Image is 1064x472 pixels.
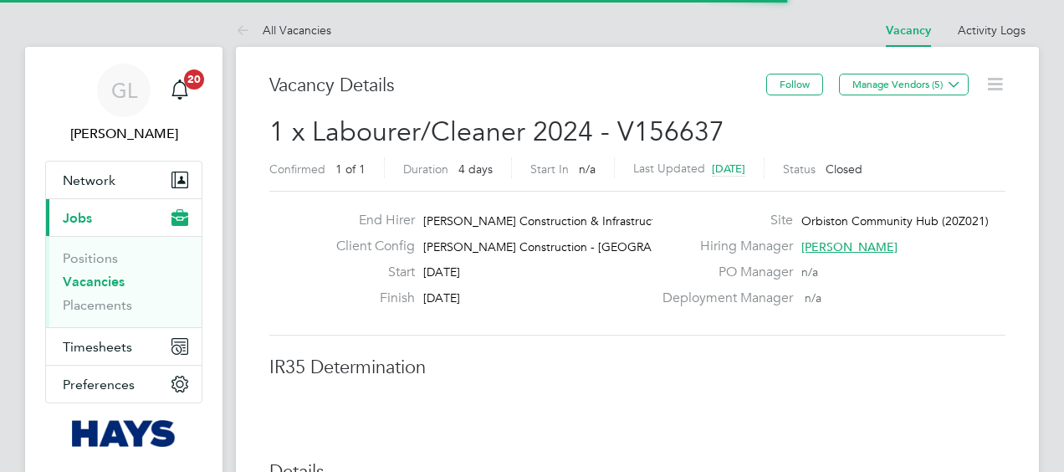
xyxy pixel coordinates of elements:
label: Hiring Manager [652,238,793,255]
span: Timesheets [63,339,132,355]
h3: IR35 Determination [269,356,1005,380]
a: Go to home page [45,420,202,447]
span: n/a [805,290,821,305]
button: Timesheets [46,328,202,365]
label: PO Manager [652,264,793,281]
span: [DATE] [423,290,460,305]
label: Finish [323,290,415,307]
a: Activity Logs [958,23,1026,38]
span: Jobs [63,210,92,226]
span: Gemma Ladgrove [45,124,202,144]
label: Start [323,264,415,281]
span: GL [111,80,137,101]
span: [PERSON_NAME] [801,239,898,254]
span: Preferences [63,377,135,392]
button: Follow [766,74,823,95]
a: Vacancies [63,274,125,290]
span: 1 of 1 [335,162,366,177]
span: 1 x Labourer/Cleaner 2024 - V156637 [269,115,724,148]
a: All Vacancies [236,23,331,38]
span: 20 [184,69,204,90]
span: Network [63,172,115,188]
span: [DATE] [712,162,745,176]
button: Jobs [46,199,202,236]
button: Manage Vendors (5) [839,74,969,95]
img: hays-logo-retina.png [72,420,176,447]
span: [PERSON_NAME] Construction - [GEOGRAPHIC_DATA] [423,239,719,254]
label: Confirmed [269,162,325,177]
label: Start In [530,162,569,177]
label: Duration [403,162,448,177]
label: Site [652,212,793,229]
button: Preferences [46,366,202,403]
span: n/a [579,162,596,177]
label: End Hirer [323,212,415,229]
span: [PERSON_NAME] Construction & Infrastruct… [423,213,668,228]
a: 20 [163,64,197,117]
span: [DATE] [423,264,460,280]
a: Positions [63,250,118,266]
label: Status [783,162,816,177]
a: Placements [63,297,132,313]
label: Deployment Manager [652,290,793,307]
span: n/a [801,264,818,280]
h3: Vacancy Details [269,74,766,98]
span: Closed [826,162,862,177]
a: Vacancy [886,23,931,38]
span: Orbiston Community Hub (20Z021) [801,213,989,228]
span: 4 days [458,162,493,177]
button: Network [46,162,202,198]
a: GL[PERSON_NAME] [45,64,202,144]
div: Jobs [46,236,202,327]
label: Last Updated [633,161,705,176]
label: Client Config [323,238,415,255]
